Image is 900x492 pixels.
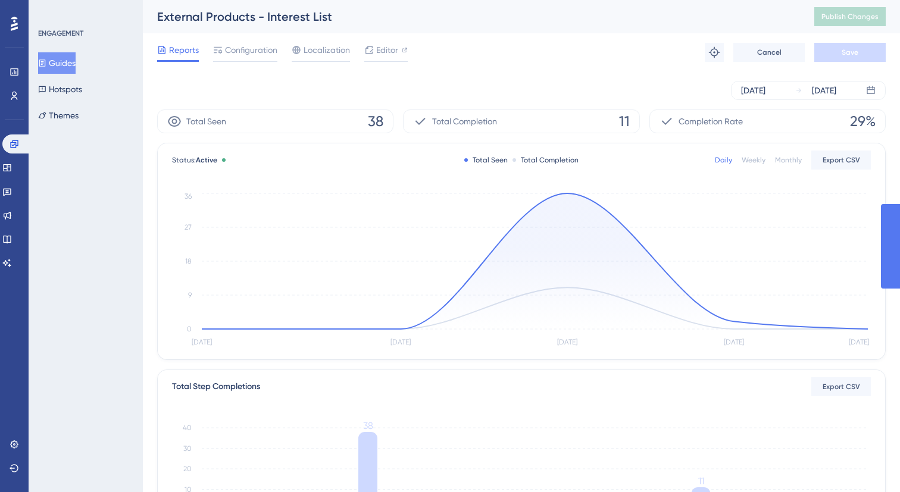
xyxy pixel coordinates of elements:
[742,155,765,165] div: Weekly
[850,112,876,131] span: 29%
[38,79,82,100] button: Hotspots
[512,155,579,165] div: Total Completion
[157,8,785,25] div: External Products - Interest List
[172,155,217,165] span: Status:
[432,114,497,129] span: Total Completion
[775,155,802,165] div: Monthly
[814,43,886,62] button: Save
[390,338,411,346] tspan: [DATE]
[850,445,886,481] iframe: UserGuiding AI Assistant Launcher
[363,420,373,431] tspan: 38
[557,338,577,346] tspan: [DATE]
[376,43,398,57] span: Editor
[842,48,858,57] span: Save
[368,112,383,131] span: 38
[733,43,805,62] button: Cancel
[192,338,212,346] tspan: [DATE]
[183,444,192,453] tspan: 30
[814,7,886,26] button: Publish Changes
[698,475,704,487] tspan: 11
[225,43,277,57] span: Configuration
[715,155,732,165] div: Daily
[812,83,836,98] div: [DATE]
[186,114,226,129] span: Total Seen
[679,114,743,129] span: Completion Rate
[821,12,879,21] span: Publish Changes
[187,325,192,333] tspan: 0
[811,377,871,396] button: Export CSV
[823,382,860,391] span: Export CSV
[811,151,871,170] button: Export CSV
[196,156,217,164] span: Active
[188,291,192,299] tspan: 9
[464,155,508,165] div: Total Seen
[185,192,192,200] tspan: 36
[38,29,83,38] div: ENGAGEMENT
[741,83,765,98] div: [DATE]
[185,257,192,265] tspan: 18
[185,223,192,231] tspan: 27
[757,48,782,57] span: Cancel
[304,43,350,57] span: Localization
[172,380,260,394] div: Total Step Completions
[183,465,192,473] tspan: 20
[38,52,76,74] button: Guides
[849,338,869,346] tspan: [DATE]
[724,338,744,346] tspan: [DATE]
[823,155,860,165] span: Export CSV
[183,424,192,432] tspan: 40
[38,105,79,126] button: Themes
[619,112,630,131] span: 11
[169,43,199,57] span: Reports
